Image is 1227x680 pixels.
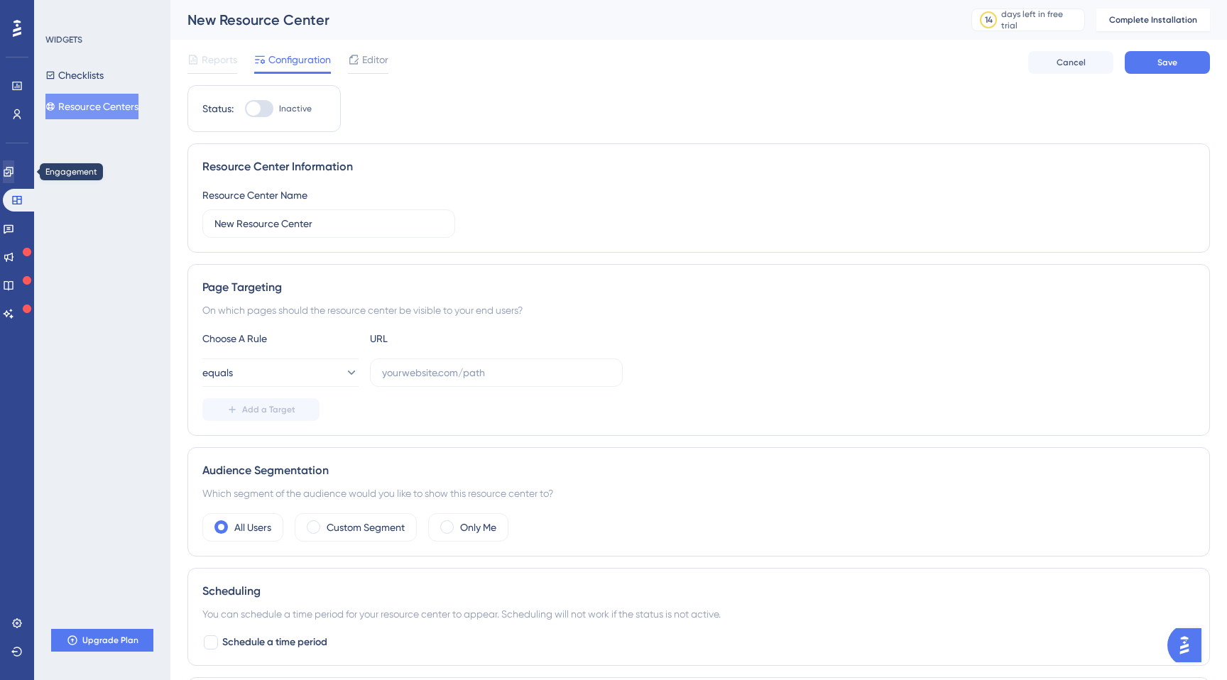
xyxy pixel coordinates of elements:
iframe: UserGuiding AI Assistant Launcher [1167,624,1210,667]
button: equals [202,358,359,387]
button: Add a Target [202,398,320,421]
div: URL [370,330,526,347]
span: Cancel [1057,57,1086,68]
div: Resource Center Information [202,158,1195,175]
span: Add a Target [242,404,295,415]
button: Cancel [1028,51,1113,74]
span: Save [1157,57,1177,68]
input: yourwebsite.com/path [382,365,611,380]
button: Complete Installation [1096,9,1210,31]
span: Reports [202,51,237,68]
div: New Resource Center [187,10,936,30]
span: Configuration [268,51,331,68]
label: Custom Segment [327,519,405,536]
div: You can schedule a time period for your resource center to appear. Scheduling will not work if th... [202,605,1195,623]
span: Editor [362,51,388,68]
div: 14 [985,14,993,26]
button: Upgrade Plan [51,629,153,652]
div: Resource Center Name [202,187,307,204]
input: Type your Resource Center name [214,216,443,231]
div: days left in free trial [1001,9,1080,31]
div: On which pages should the resource center be visible to your end users? [202,302,1195,319]
span: equals [202,364,233,381]
div: Audience Segmentation [202,462,1195,479]
div: Which segment of the audience would you like to show this resource center to? [202,485,1195,502]
button: Save [1125,51,1210,74]
span: Upgrade Plan [82,635,138,646]
div: Page Targeting [202,279,1195,296]
label: Only Me [460,519,496,536]
div: Scheduling [202,583,1195,600]
span: Schedule a time period [222,634,327,651]
div: WIDGETS [45,34,82,45]
div: Choose A Rule [202,330,359,347]
div: Status: [202,100,234,117]
button: Resource Centers [45,94,138,119]
span: Inactive [279,103,312,114]
label: All Users [234,519,271,536]
button: Checklists [45,62,104,88]
span: Complete Installation [1109,14,1197,26]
